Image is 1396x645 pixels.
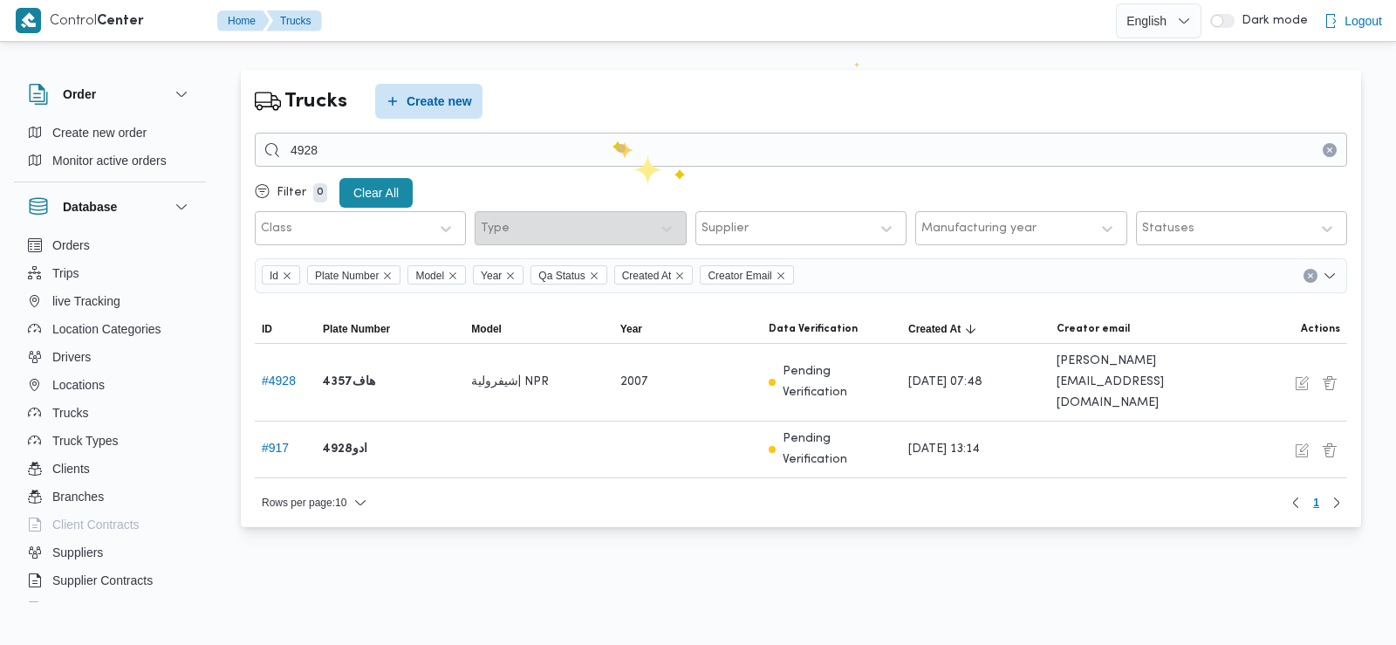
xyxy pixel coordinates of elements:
[375,84,482,119] button: Create new
[622,266,672,285] span: Created At
[21,287,199,315] button: live Tracking
[270,266,278,285] span: Id
[63,84,96,105] h3: Order
[52,486,104,507] span: Branches
[921,222,1037,236] div: Manufacturing year
[52,235,90,256] span: Orders
[21,399,199,427] button: Trucks
[776,271,786,281] button: Remove Creator Email from selection in this group
[52,319,161,340] span: Location Categories
[323,439,367,460] b: ادو4928
[262,441,289,455] button: #917
[1317,3,1389,38] button: Logout
[16,8,41,33] img: X8yXhbKr1z7QwAAAABJRU5ErkJggg==
[407,91,472,112] span: Create new
[52,514,140,535] span: Client Contracts
[620,322,642,336] span: Year
[471,372,549,393] span: شيفرولية| NPR
[908,322,961,336] span: Created At; Sorted in descending order
[262,374,296,388] button: #4928
[262,265,300,285] span: Id
[471,322,502,336] span: Model
[255,492,374,513] button: Rows per page:10
[1345,10,1382,31] span: Logout
[14,231,206,609] div: Database
[21,539,199,566] button: Suppliers
[21,511,199,539] button: Client Contracts
[28,196,192,217] button: Database
[63,196,117,217] h3: Database
[14,119,206,182] div: Order
[589,271,599,281] button: Remove Qa Status from selection in this group
[901,315,1050,343] button: Created AtSorted in descending order
[52,263,79,284] span: Trips
[538,266,585,285] span: Qa Status
[52,150,167,171] span: Monitor active orders
[323,372,375,393] b: 4357هاف
[1323,143,1337,157] button: Clear input
[708,266,771,285] span: Creator Email
[620,372,648,393] span: 2007
[52,347,91,367] span: Drivers
[217,10,270,31] button: Home
[464,315,612,343] button: Model
[473,265,523,285] span: Year
[284,86,347,117] h2: Trucks
[52,570,153,591] span: Supplier Contracts
[52,374,105,395] span: Locations
[530,265,606,285] span: Qa Status
[481,266,502,285] span: Year
[307,265,400,285] span: Plate Number
[1057,351,1191,414] span: [PERSON_NAME][EMAIL_ADDRESS][DOMAIN_NAME]
[21,566,199,594] button: Supplier Contracts
[52,291,120,312] span: live Tracking
[255,133,1347,167] input: Search...
[415,266,444,285] span: Model
[277,186,306,200] p: Filter
[1301,322,1340,336] span: Actions
[97,15,144,28] b: Center
[52,430,118,451] span: Truck Types
[613,315,762,343] button: Year
[1285,492,1306,513] button: Previous page
[1323,269,1337,283] button: Open list of options
[1235,14,1308,28] span: Dark mode
[21,371,199,399] button: Locations
[783,361,894,403] p: Pending Verification
[21,455,199,483] button: Clients
[21,343,199,371] button: Drivers
[1313,492,1319,513] span: 1
[908,439,980,460] span: [DATE] 13:14
[701,222,749,236] div: Supplier
[282,271,292,281] button: Remove Id from selection in this group
[448,271,458,281] button: Remove Model from selection in this group
[323,322,390,336] span: Plate Number
[1057,322,1130,336] span: Creator email
[407,265,466,285] span: Model
[52,402,88,423] span: Trucks
[261,222,292,236] div: Class
[21,231,199,259] button: Orders
[1304,269,1317,283] button: Clear input
[700,265,793,285] span: Creator Email
[266,10,322,31] button: Trucks
[21,259,199,287] button: Trips
[52,122,147,143] span: Create new order
[28,84,192,105] button: Order
[964,322,978,336] svg: Sorted in descending order
[21,147,199,175] button: Monitor active orders
[783,429,894,470] p: Pending Verification
[1142,222,1194,236] div: Statuses
[505,271,516,281] button: Remove Year from selection in this group
[21,594,199,622] button: Devices
[908,372,982,393] span: [DATE] 07:48
[316,315,464,343] button: Plate Number
[52,598,96,619] span: Devices
[262,492,346,513] span: Rows per page : 10
[255,315,316,343] button: ID
[21,483,199,511] button: Branches
[1306,492,1326,513] button: Page 1 of 1
[769,322,858,336] span: Data Verification
[21,427,199,455] button: Truck Types
[262,322,272,336] span: ID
